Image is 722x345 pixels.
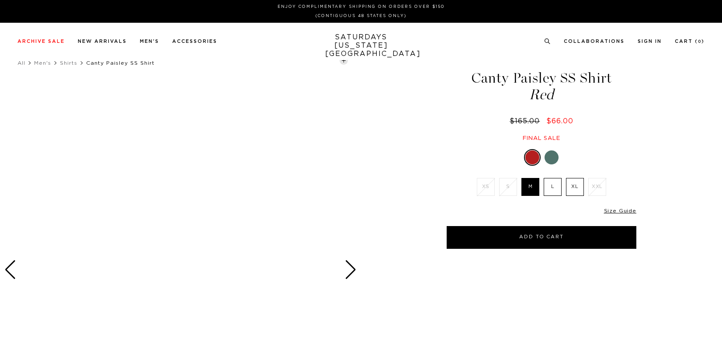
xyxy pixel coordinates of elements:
[17,60,25,66] a: All
[172,39,217,44] a: Accessories
[345,260,357,279] div: Next slide
[521,178,539,196] label: M
[21,3,701,10] p: Enjoy Complimentary Shipping on Orders Over $150
[78,39,127,44] a: New Arrivals
[445,71,638,102] h1: Canty Paisley SS Shirt
[34,60,51,66] a: Men's
[86,60,155,66] span: Canty Paisley SS Shirt
[17,39,65,44] a: Archive Sale
[546,118,573,125] span: $66.00
[638,39,662,44] a: Sign In
[445,135,638,142] div: Final sale
[675,39,705,44] a: Cart (0)
[21,13,701,19] p: (Contiguous 48 States Only)
[510,118,543,125] del: $165.00
[447,226,636,249] button: Add to Cart
[325,33,397,58] a: SATURDAYS[US_STATE][GEOGRAPHIC_DATA]
[140,39,159,44] a: Men's
[698,40,701,44] small: 0
[60,60,77,66] a: Shirts
[566,178,584,196] label: XL
[445,87,638,102] span: Red
[4,260,16,279] div: Previous slide
[604,208,636,213] a: Size Guide
[544,178,562,196] label: L
[564,39,625,44] a: Collaborations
